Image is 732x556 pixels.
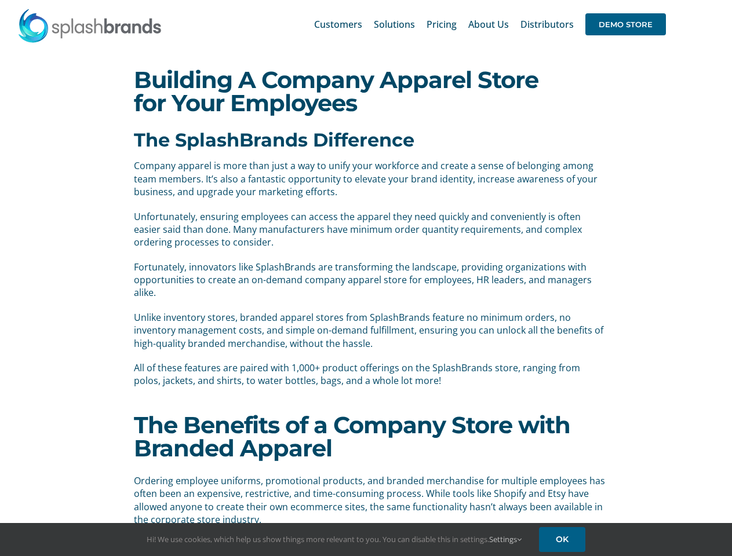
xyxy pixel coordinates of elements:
p: Fortunately, innovators like SplashBrands are transforming the landscape, providing organizations... [134,261,607,299]
p: Company apparel is more than just a way to unify your workforce and create a sense of belonging a... [134,159,607,198]
span: Distributors [520,20,574,29]
span: Pricing [427,20,457,29]
p: Unlike inventory stores, branded apparel stores from SplashBrands feature no minimum orders, no i... [134,311,607,350]
p: All of these features are paired with 1,000+ product offerings on the SplashBrands store, ranging... [134,361,607,387]
a: Pricing [427,6,457,43]
span: Customers [314,20,362,29]
span: DEMO STORE [585,13,666,35]
h1: The Benefits of a Company Store with Branded Apparel [134,414,598,460]
span: Hi! We use cookies, which help us show things more relevant to you. You can disable this in setti... [147,534,522,544]
span: About Us [468,20,509,29]
a: OK [539,527,585,552]
a: DEMO STORE [585,6,666,43]
span: Ordering employee uniforms, promotional products, and branded merchandise for multiple employees ... [134,474,605,526]
a: Customers [314,6,362,43]
span: Solutions [374,20,415,29]
img: SplashBrands.com Logo [17,8,162,43]
h1: Building A Company Apparel Store for Your Employees [134,68,598,115]
p: Unfortunately, ensuring employees can access the apparel they need quickly and conveniently is of... [134,210,607,249]
b: The SplashBrands Difference [134,129,414,151]
a: Distributors [520,6,574,43]
a: Settings [489,534,522,544]
nav: Main Menu [314,6,666,43]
